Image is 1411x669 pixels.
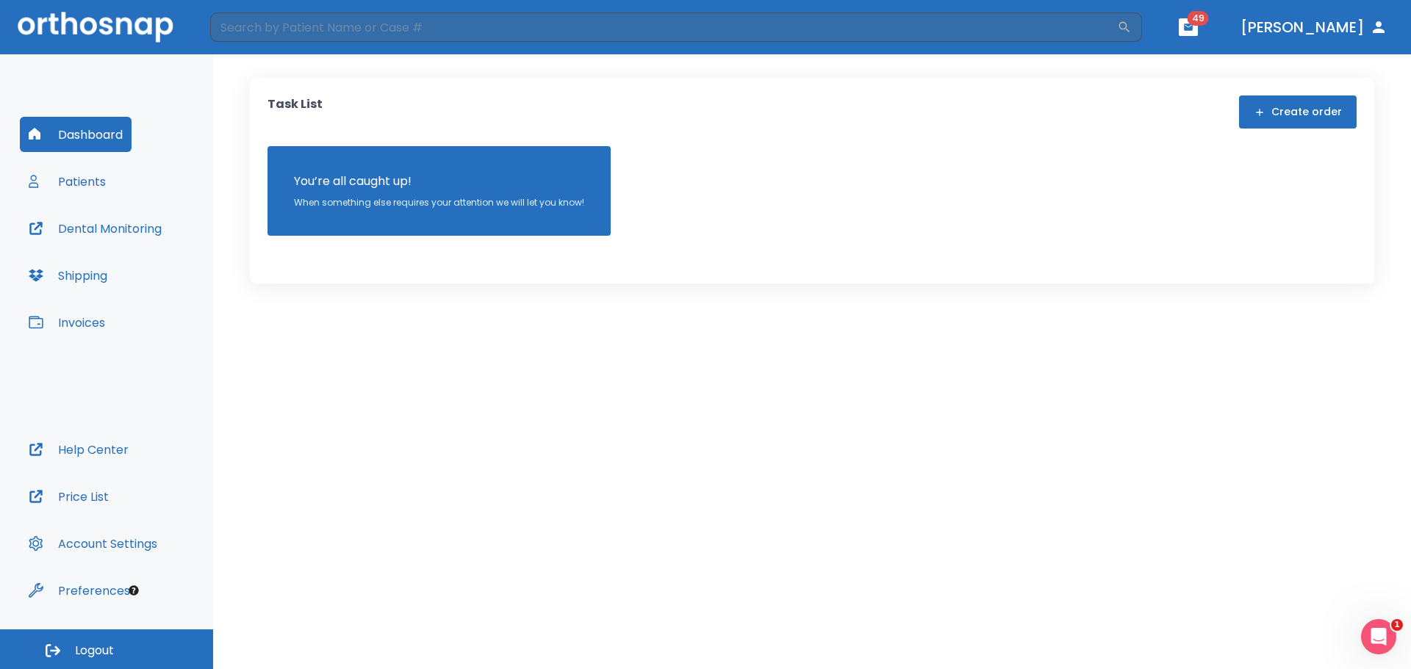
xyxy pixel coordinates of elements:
[210,12,1117,42] input: Search by Patient Name or Case #
[20,305,114,340] button: Invoices
[20,117,132,152] button: Dashboard
[20,258,116,293] button: Shipping
[75,643,114,659] span: Logout
[294,173,584,190] p: You’re all caught up!
[20,211,170,246] button: Dental Monitoring
[1239,95,1357,129] button: Create order
[20,479,118,514] button: Price List
[20,573,139,608] button: Preferences
[294,196,584,209] p: When something else requires your attention we will let you know!
[1188,11,1209,26] span: 49
[1361,619,1396,654] iframe: Intercom live chat
[18,12,173,42] img: Orthosnap
[20,164,115,199] button: Patients
[1235,14,1393,40] button: [PERSON_NAME]
[20,526,166,561] button: Account Settings
[1391,619,1403,631] span: 1
[268,95,323,129] p: Task List
[20,432,137,467] button: Help Center
[127,584,140,597] div: Tooltip anchor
